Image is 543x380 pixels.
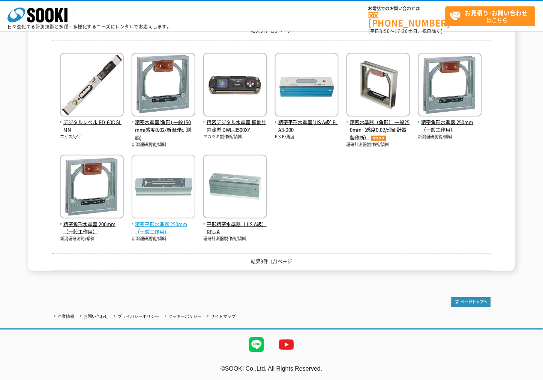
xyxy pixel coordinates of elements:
a: 精密平形水準器 250mm（一般工作用） [132,212,195,236]
span: お電話でのお問い合わせは [369,6,445,11]
a: 精密水準器（角形） 一般250mm（感度0.02/理研計器製作所）オススメ [346,111,410,142]
img: RFL-A [203,155,267,220]
p: 新潟理研測範/傾斜 [60,236,124,242]
a: クッキーポリシー [168,314,201,319]
img: 一般250mm（感度0.02/理研計器製作所） [346,53,410,118]
p: F.S.K/角度 [275,134,339,140]
p: 新潟理研測範/傾斜 [418,134,482,140]
a: お問い合わせ [84,314,108,319]
p: 結果9件 1/1ページ [52,257,491,265]
p: 新潟理研測範/傾斜 [132,142,195,148]
span: 平形精密水準器（JIS A級） RFL-A [203,220,267,236]
a: 平形精密水準器（JIS A級） RFL-A [203,212,267,236]
a: 精密平形水準器(JIS A級) FLA3-200 [275,111,339,134]
a: 精密水準器(角形) 一般150mm(感度0.02/新潟理研測範) [132,111,195,142]
a: テストMail [514,374,543,380]
span: デジタルレベル ED-60DGLMN [60,118,124,134]
img: YouTube [271,330,301,360]
span: 精密角形水準器 250mm（一般工作用） [418,118,482,134]
a: 精密デジタル水準器 振動計内蔵型 DWL-3500XY [203,111,267,134]
a: [PHONE_NUMBER] [369,12,445,27]
img: トップページへ [451,297,491,307]
span: (平日 ～ 土日、祝日除く) [369,28,443,34]
img: オススメ [369,136,388,141]
img: LINE [241,330,271,360]
a: 精密角形水準器 200mm（一般工作用） [60,212,124,236]
a: お見積り･お問い合わせはこちら [445,6,535,26]
a: デジタルレベル ED-60DGLMN [60,111,124,134]
p: アカツキ製作所/傾斜 [203,134,267,140]
img: 一般150mm(感度0.02/新潟理研測範) [132,53,195,118]
p: エビス/水平 [60,134,124,140]
span: 精密水準器（角形） 一般250mm（感度0.02/理研計器製作所） [346,118,410,142]
strong: お見積り･お問い合わせ [465,8,528,17]
span: 精密デジタル水準器 振動計内蔵型 DWL-3500XY [203,118,267,134]
a: サイトマップ [211,314,235,319]
a: 精密角形水準器 250mm（一般工作用） [418,111,482,134]
span: 8:50 [380,28,390,34]
img: FLA3-200 [275,53,339,118]
span: 精密平形水準器(JIS A級) FLA3-200 [275,118,339,134]
img: ED-60DGLMN [60,53,124,118]
a: 企業情報 [58,314,74,319]
span: 17:30 [395,28,408,34]
span: 精密平形水準器 250mm（一般工作用） [132,220,195,236]
img: DWL-3500XY [203,53,267,118]
img: 200mm（一般工作用） [60,155,124,220]
span: 精密水準器(角形) 一般150mm(感度0.02/新潟理研測範) [132,118,195,142]
img: 250mm（一般工作用） [132,155,195,220]
p: 新潟理研測範/傾斜 [132,236,195,242]
p: 理研計測器製作所/傾斜 [203,236,267,242]
span: はこちら [450,7,535,25]
span: 精密角形水準器 200mm（一般工作用） [60,220,124,236]
a: プライバシーポリシー [118,314,159,319]
p: 理研計測器製作所/傾斜 [346,142,410,148]
p: 日々進化する計測技術と多種・多様化するニーズにレンタルでお応えします。 [7,24,172,29]
img: 250mm（一般工作用） [418,53,482,118]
